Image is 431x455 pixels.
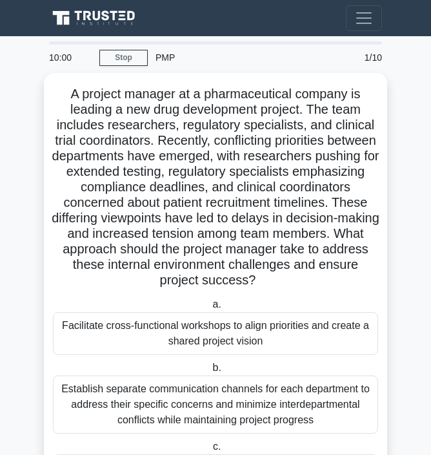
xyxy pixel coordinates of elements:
span: b. [213,362,221,373]
a: Stop [99,50,148,66]
div: 1/10 [332,45,390,70]
div: PMP [148,45,332,70]
button: Toggle navigation [346,5,382,31]
div: 10:00 [41,45,99,70]
span: c. [213,441,221,452]
h5: A project manager at a pharmaceutical company is leading a new drug development project. The team... [52,86,379,289]
div: Establish separate communication channels for each department to address their specific concerns ... [53,376,378,434]
span: a. [213,299,221,310]
div: Facilitate cross-functional workshops to align priorities and create a shared project vision [53,312,378,355]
